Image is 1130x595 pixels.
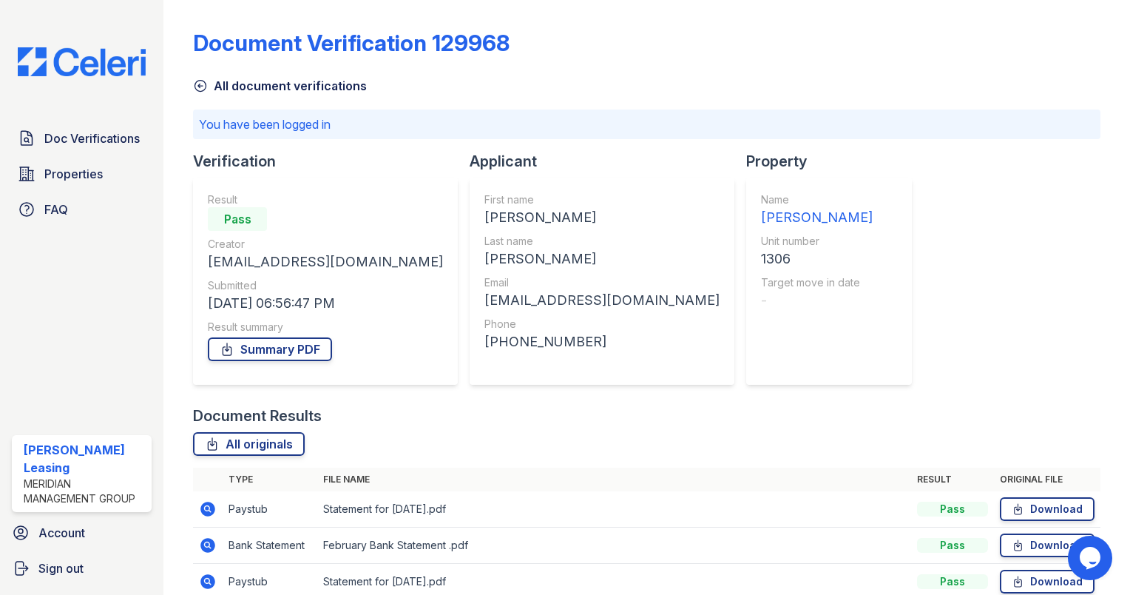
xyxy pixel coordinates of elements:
div: 1306 [761,249,873,269]
div: Pass [208,207,267,231]
th: Result [911,468,994,491]
div: Applicant [470,151,746,172]
div: Last name [484,234,720,249]
a: Download [1000,534,1095,557]
div: [PERSON_NAME] [761,207,873,228]
a: Properties [12,159,152,189]
a: FAQ [12,195,152,224]
p: You have been logged in [199,115,1095,133]
div: [PERSON_NAME] [484,207,720,228]
div: Unit number [761,234,873,249]
th: Type [223,468,317,491]
a: All document verifications [193,77,367,95]
div: [EMAIL_ADDRESS][DOMAIN_NAME] [484,290,720,311]
td: February Bank Statement .pdf [317,528,911,564]
div: Email [484,275,720,290]
div: [PERSON_NAME] [484,249,720,269]
div: Submitted [208,278,443,293]
span: Account [38,524,85,542]
a: All originals [193,432,305,456]
div: Phone [484,317,720,332]
a: Account [6,518,158,548]
td: Paystub [223,491,317,528]
div: Pass [917,538,988,553]
a: Sign out [6,554,158,583]
a: Download [1000,497,1095,521]
div: - [761,290,873,311]
div: Verification [193,151,470,172]
div: Result summary [208,320,443,335]
iframe: chat widget [1068,536,1115,580]
div: Result [208,192,443,207]
div: Name [761,192,873,207]
a: Name [PERSON_NAME] [761,192,873,228]
div: First name [484,192,720,207]
div: Document Results [193,406,322,426]
th: File name [317,468,911,491]
div: [EMAIL_ADDRESS][DOMAIN_NAME] [208,252,443,272]
span: Sign out [38,559,84,577]
div: Property [746,151,924,172]
td: Bank Statement [223,528,317,564]
td: Statement for [DATE].pdf [317,491,911,528]
div: Pass [917,574,988,589]
span: Doc Verifications [44,130,140,147]
a: Download [1000,570,1095,594]
div: Meridian Management Group [24,477,146,506]
span: FAQ [44,201,68,218]
img: CE_Logo_Blue-a8612792a0a2168367f1c8372b55b34899dd931a85d93a1a3d3e32e68fde9ad4.png [6,47,158,76]
a: Summary PDF [208,337,332,361]
span: Properties [44,165,103,183]
div: Target move in date [761,275,873,290]
a: Doc Verifications [12,124,152,153]
div: Document Verification 129968 [193,30,510,56]
div: [DATE] 06:56:47 PM [208,293,443,314]
div: [PHONE_NUMBER] [484,332,720,352]
div: Pass [917,502,988,517]
div: Creator [208,237,443,252]
th: Original file [994,468,1100,491]
div: [PERSON_NAME] Leasing [24,441,146,477]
